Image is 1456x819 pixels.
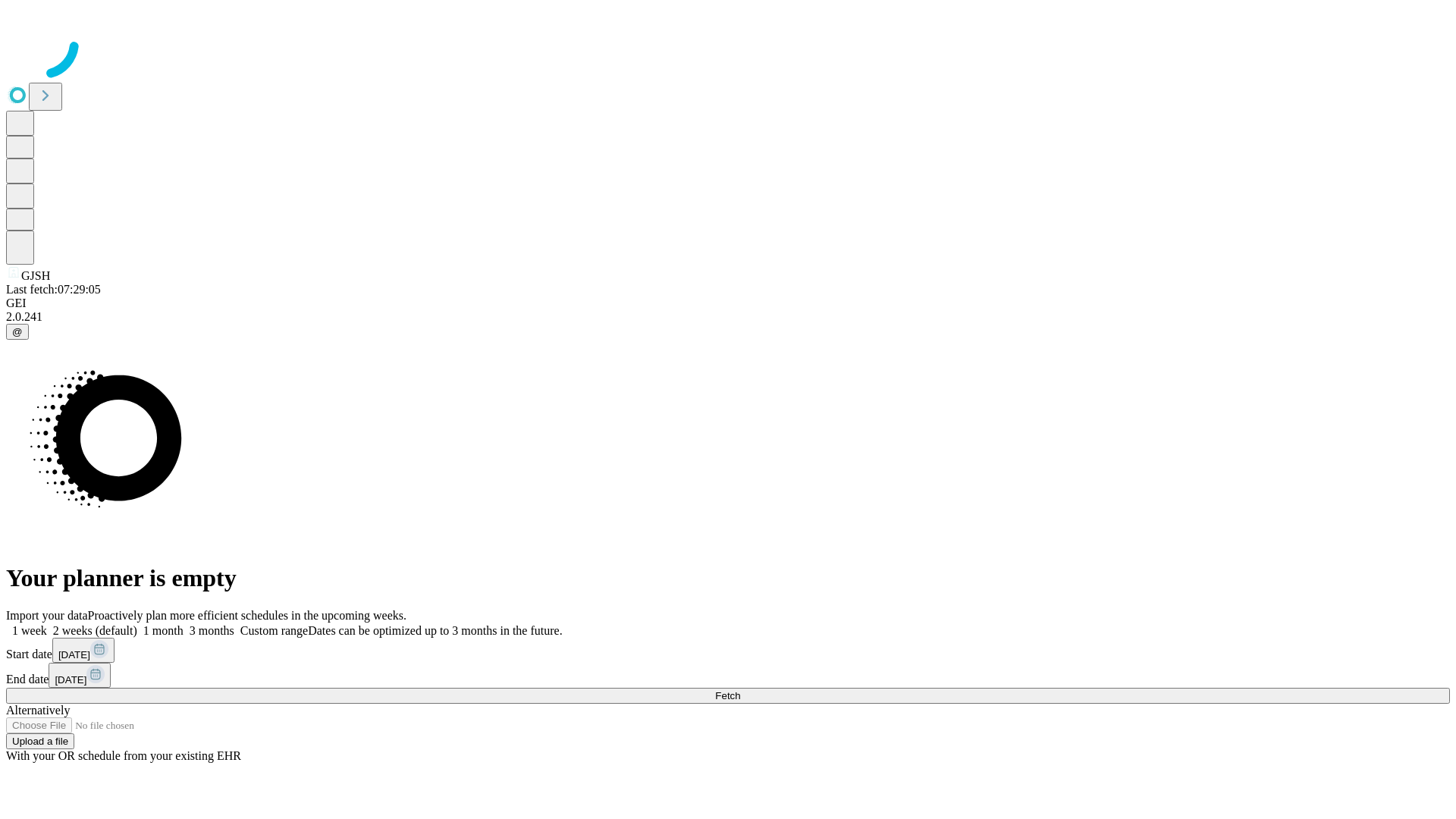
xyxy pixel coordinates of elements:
[6,688,1450,704] button: Fetch
[6,663,1450,688] div: End date
[6,749,241,762] span: With your OR schedule from your existing EHR
[12,326,23,337] span: @
[6,310,1450,324] div: 2.0.241
[6,704,70,717] span: Alternatively
[53,624,137,637] span: 2 weeks (default)
[6,324,29,340] button: @
[6,733,74,749] button: Upload a file
[190,624,234,637] span: 3 months
[240,624,308,637] span: Custom range
[6,609,88,622] span: Import your data
[6,297,1450,310] div: GEI
[21,269,50,282] span: GJSH
[6,283,101,296] span: Last fetch: 07:29:05
[49,663,111,688] button: [DATE]
[308,624,562,637] span: Dates can be optimized up to 3 months in the future.
[55,674,86,686] span: [DATE]
[143,624,184,637] span: 1 month
[12,624,47,637] span: 1 week
[6,638,1450,663] div: Start date
[52,638,115,663] button: [DATE]
[88,609,406,622] span: Proactively plan more efficient schedules in the upcoming weeks.
[715,690,740,701] span: Fetch
[58,649,90,661] span: [DATE]
[6,564,1450,592] h1: Your planner is empty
